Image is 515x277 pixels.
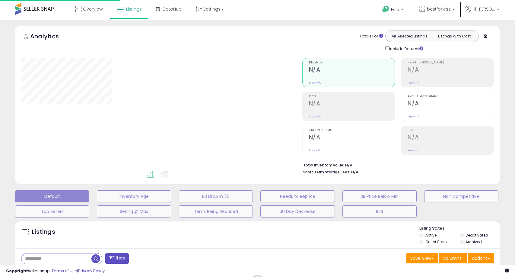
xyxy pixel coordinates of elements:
button: Top Sellers [15,205,89,217]
h2: N/A [408,66,494,74]
button: 30 Day Decrease [260,205,335,217]
button: Needs to Reprice [260,190,335,202]
small: Prev: N/A [408,149,419,152]
span: Listings [126,6,142,12]
div: Include Returns [381,45,431,52]
span: Overview [83,6,103,12]
b: Total Inventory Value: [303,163,344,168]
span: Hi [PERSON_NAME] [472,6,495,12]
small: Prev: N/A [309,149,321,152]
button: Items Being Repriced [179,205,253,217]
strong: Copyright [6,268,28,274]
small: Prev: N/A [408,81,419,85]
span: Avg. Buybox Share [408,95,494,98]
h5: Analytics [30,32,71,42]
button: Non Competitive [424,190,498,202]
a: Hi [PERSON_NAME] [465,6,499,20]
button: BB Drop in 7d [179,190,253,202]
span: Help [391,7,399,12]
span: bestforless [427,6,451,12]
h2: N/A [408,134,494,142]
div: seller snap | | [6,268,105,274]
a: Help [377,1,409,20]
h2: N/A [408,100,494,108]
small: Prev: N/A [309,81,321,85]
h2: N/A [309,100,395,108]
button: B2B [342,205,417,217]
h2: N/A [309,66,395,74]
button: All Selected Listings [387,32,432,40]
div: Totals For [360,34,383,39]
li: N/A [303,161,489,168]
button: Default [15,190,89,202]
small: Prev: N/A [408,115,419,118]
h2: N/A [309,134,395,142]
span: Profit [PERSON_NAME] [408,61,494,64]
button: Inventory Age [97,190,171,202]
button: Listings With Cost [432,32,477,40]
span: DataHub [163,6,182,12]
span: N/A [351,169,358,175]
b: Short Term Storage Fees: [303,169,350,175]
button: BB Price Below Min [342,190,417,202]
span: Profit [309,95,395,98]
span: Ordered Items [309,129,395,132]
span: Revenue [309,61,395,64]
span: ROI [408,129,494,132]
button: Selling @ Max [97,205,171,217]
small: Prev: N/A [309,115,321,118]
i: Get Help [382,5,389,13]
